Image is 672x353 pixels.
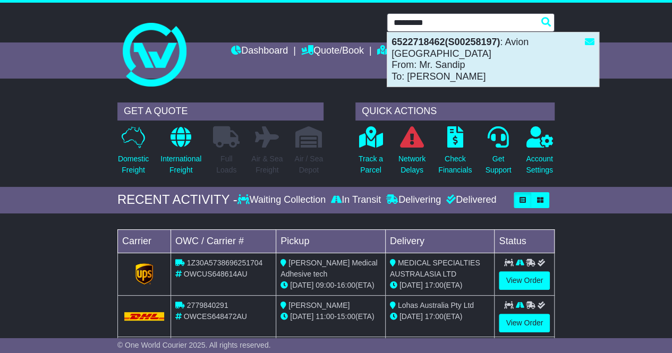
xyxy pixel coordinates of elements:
span: [DATE] [399,312,423,321]
a: View Order [499,271,550,290]
div: (ETA) [390,280,490,291]
img: DHL.png [124,312,164,321]
a: Tracking [377,42,424,61]
p: Air / Sea Depot [294,153,323,176]
span: [DATE] [399,281,423,289]
span: [PERSON_NAME] [288,301,350,309]
div: QUICK ACTIONS [355,102,555,120]
a: InternationalFreight [160,126,202,182]
span: 11:00 [316,312,334,321]
div: (ETA) [390,311,490,322]
span: © One World Courier 2025. All rights reserved. [117,341,271,349]
span: [DATE] [290,281,313,289]
p: Full Loads [213,153,240,176]
p: Track a Parcel [359,153,383,176]
span: 17:00 [425,281,444,289]
span: 16:00 [337,281,355,289]
a: AccountSettings [525,126,554,182]
td: Carrier [117,229,171,253]
p: Check Financials [438,153,472,176]
div: Delivering [384,194,444,206]
span: MEDICAL SPECIALTIES AUSTRALASIA LTD [390,259,480,278]
span: 1Z30A5738696251704 [187,259,262,267]
div: Delivered [444,194,496,206]
p: Get Support [485,153,511,176]
span: 15:00 [337,312,355,321]
td: Pickup [276,229,386,253]
div: In Transit [328,194,384,206]
strong: 6522718462(S00258197) [392,37,500,47]
p: International Freight [160,153,201,176]
span: Lohas Australia Pty Ltd [398,301,474,309]
div: : Avion [GEOGRAPHIC_DATA] From: Mr. Sandip To: [PERSON_NAME] [387,32,599,87]
td: Status [495,229,555,253]
a: Dashboard [231,42,288,61]
p: Account Settings [526,153,553,176]
div: Waiting Collection [237,194,328,206]
span: 17:00 [425,312,444,321]
span: OWCUS648614AU [184,270,248,278]
span: 09:00 [316,281,334,289]
span: 2779840291 [187,301,228,309]
div: - (ETA) [280,311,381,322]
a: DomesticFreight [117,126,149,182]
p: Domestic Freight [118,153,149,176]
p: Air & Sea Freight [251,153,283,176]
div: RECENT ACTIVITY - [117,192,237,208]
a: NetworkDelays [398,126,426,182]
a: CheckFinancials [438,126,472,182]
span: [PERSON_NAME] Medical Adhesive tech [280,259,377,278]
span: OWCES648472AU [184,312,247,321]
td: OWC / Carrier # [171,229,276,253]
a: Quote/Book [301,42,364,61]
p: Network Delays [398,153,426,176]
td: Delivery [385,229,495,253]
span: [DATE] [290,312,313,321]
a: View Order [499,314,550,332]
a: GetSupport [484,126,512,182]
a: Track aParcel [358,126,384,182]
div: GET A QUOTE [117,102,324,120]
img: GetCarrierServiceLogo [135,263,154,285]
div: - (ETA) [280,280,381,291]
